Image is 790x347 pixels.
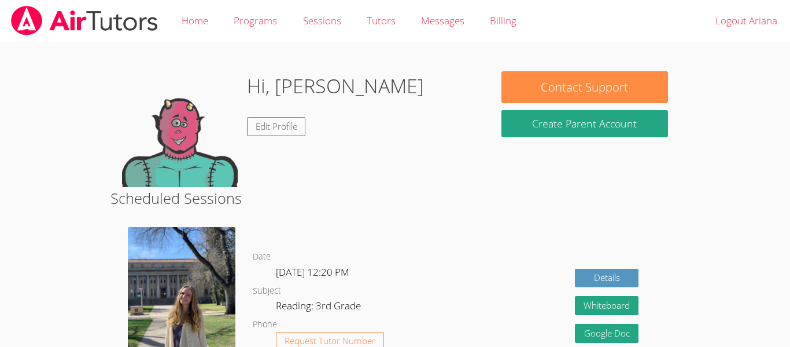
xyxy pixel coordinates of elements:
dd: Reading: 3rd Grade [276,298,363,317]
button: Whiteboard [575,296,638,315]
span: [DATE] 12:20 PM [276,265,349,279]
dt: Phone [253,317,277,332]
span: Messages [421,14,464,27]
a: Google Doc [575,324,638,343]
h1: Hi, [PERSON_NAME] [247,71,424,101]
dt: Subject [253,284,281,298]
dt: Date [253,250,271,264]
img: default.png [122,71,238,187]
a: Details [575,269,638,288]
a: Edit Profile [247,117,306,136]
button: Create Parent Account [501,110,668,137]
span: Request Tutor Number [285,337,375,345]
button: Contact Support [501,71,668,103]
h2: Scheduled Sessions [110,187,680,209]
img: airtutors_banner-c4298cdbf04f3fff15de1276eac7730deb9818008684d7c2e4769d2f7ddbe033.png [10,6,159,35]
